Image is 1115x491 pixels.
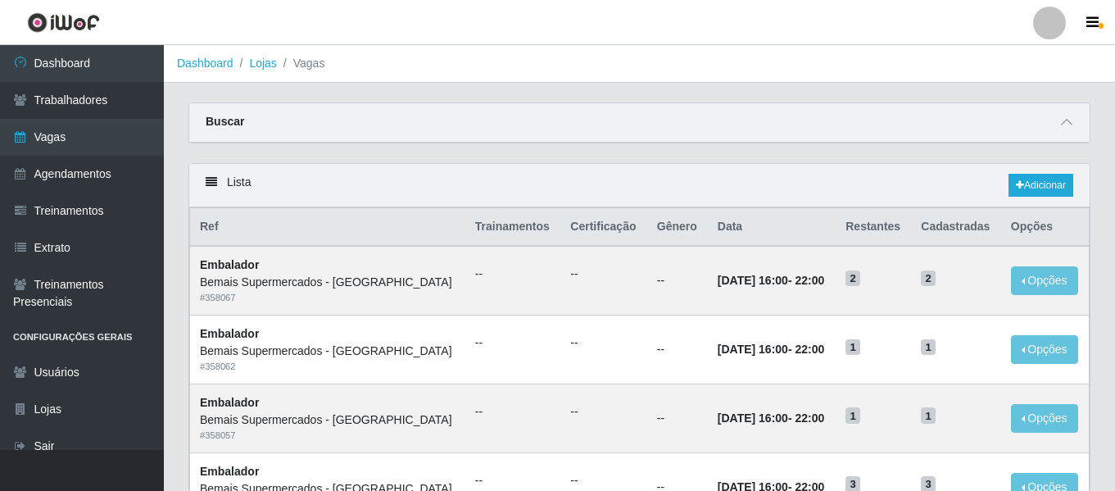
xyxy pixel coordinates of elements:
th: Trainamentos [465,208,561,247]
strong: - [718,411,824,425]
span: 1 [845,339,860,356]
strong: - [718,274,824,287]
ul: -- [570,266,637,283]
th: Certificação [560,208,646,247]
strong: Embalador [200,258,259,271]
time: [DATE] 16:00 [718,343,788,356]
time: [DATE] 16:00 [718,411,788,425]
ul: -- [475,334,551,352]
div: # 358057 [200,429,456,443]
div: Bemais Supermercados - [GEOGRAPHIC_DATA] [200,274,456,291]
td: -- [647,246,708,315]
strong: Embalador [200,327,259,340]
li: Vagas [277,55,325,72]
span: 2 [921,271,936,287]
span: 1 [921,339,936,356]
nav: breadcrumb [164,45,1115,83]
th: Opções [1001,208,1090,247]
th: Cadastradas [911,208,1000,247]
div: Bemais Supermercados - [GEOGRAPHIC_DATA] [200,343,456,360]
img: CoreUI Logo [27,12,100,33]
span: 2 [845,271,860,287]
span: 1 [845,407,860,424]
th: Restantes [836,208,911,247]
button: Opções [1011,404,1078,433]
strong: Embalador [200,396,259,409]
strong: Embalador [200,465,259,478]
th: Gênero [647,208,708,247]
th: Data [708,208,836,247]
ul: -- [570,334,637,352]
strong: - [718,343,824,356]
strong: Buscar [206,115,244,128]
div: Lista [189,164,1090,207]
ul: -- [475,472,551,489]
ul: -- [475,266,551,283]
button: Opções [1011,335,1078,364]
ul: -- [570,403,637,421]
div: Bemais Supermercados - [GEOGRAPHIC_DATA] [200,411,456,429]
th: Ref [190,208,465,247]
time: 22:00 [795,411,824,425]
time: 22:00 [795,343,824,356]
time: [DATE] 16:00 [718,274,788,287]
ul: -- [475,403,551,421]
ul: -- [570,472,637,489]
div: # 358067 [200,291,456,305]
a: Dashboard [177,57,233,70]
a: Adicionar [1008,174,1073,197]
a: Lojas [249,57,276,70]
span: 1 [921,407,936,424]
td: -- [647,316,708,384]
td: -- [647,384,708,452]
button: Opções [1011,266,1078,295]
div: # 358062 [200,360,456,374]
time: 22:00 [795,274,824,287]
